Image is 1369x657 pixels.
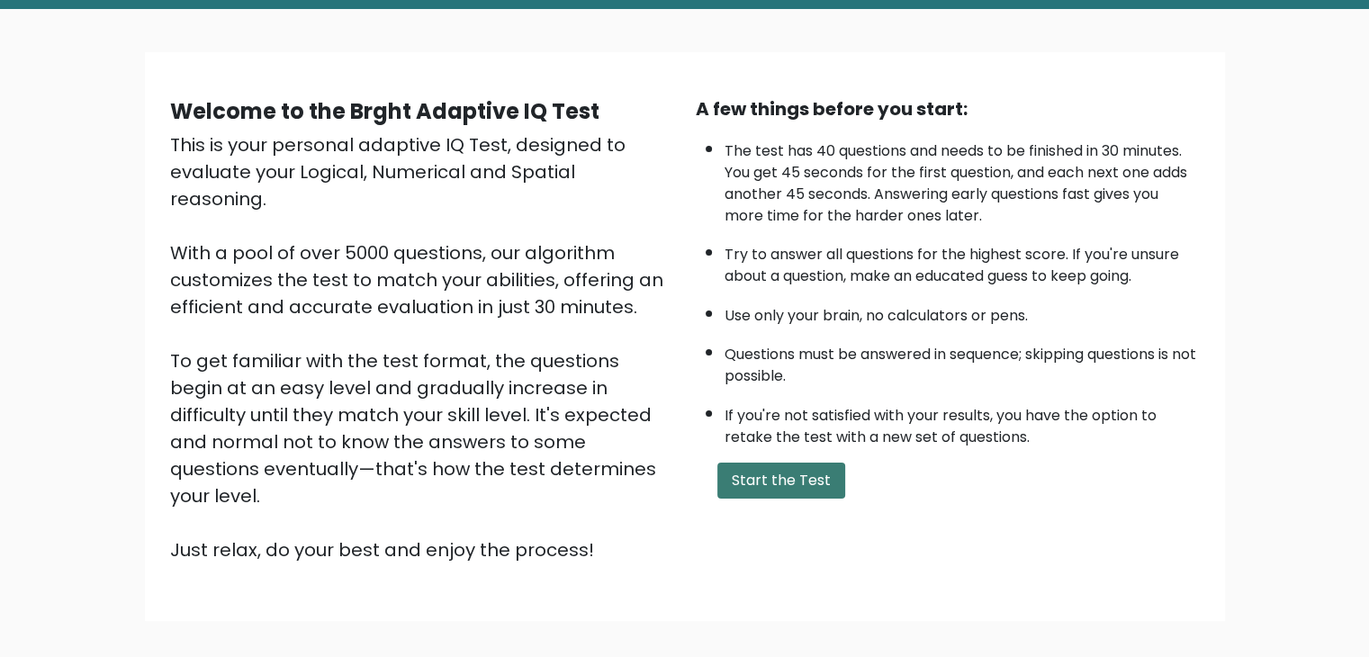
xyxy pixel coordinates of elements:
[717,463,845,499] button: Start the Test
[170,131,674,563] div: This is your personal adaptive IQ Test, designed to evaluate your Logical, Numerical and Spatial ...
[725,131,1200,227] li: The test has 40 questions and needs to be finished in 30 minutes. You get 45 seconds for the firs...
[170,96,599,126] b: Welcome to the Brght Adaptive IQ Test
[696,95,1200,122] div: A few things before you start:
[725,335,1200,387] li: Questions must be answered in sequence; skipping questions is not possible.
[725,396,1200,448] li: If you're not satisfied with your results, you have the option to retake the test with a new set ...
[725,296,1200,327] li: Use only your brain, no calculators or pens.
[725,235,1200,287] li: Try to answer all questions for the highest score. If you're unsure about a question, make an edu...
